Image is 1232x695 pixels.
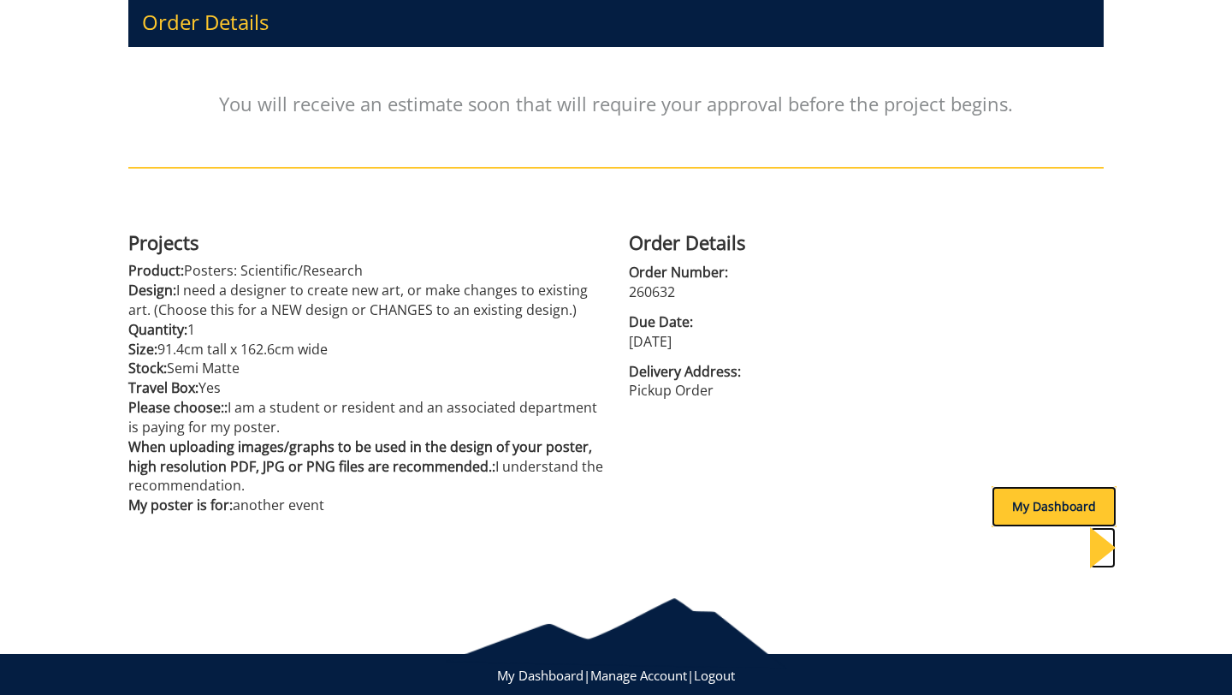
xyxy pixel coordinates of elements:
h4: Order Details [629,232,1104,252]
span: Travel Box: [128,378,198,397]
p: Yes [128,378,603,398]
a: My Dashboard [497,667,583,684]
span: Product: [128,261,184,280]
span: Delivery Address: [629,362,1104,382]
span: My poster is for: [128,496,233,514]
p: Pickup Order [629,381,1104,401]
span: Size: [128,340,157,359]
a: Manage Account [590,667,687,684]
p: Semi Matte [128,359,603,378]
p: 1 [128,320,603,340]
span: Stock: [128,359,167,377]
span: Please choose:: [128,398,228,417]
p: You will receive an estimate soon that will require your approval before the project begins. [128,56,1104,151]
p: I need a designer to create new art, or make changes to existing art. (Choose this for a NEW desi... [128,281,603,320]
p: another event [128,496,603,515]
p: 260632 [629,282,1104,302]
span: Design: [128,281,176,300]
span: Order Number: [629,263,1104,282]
div: My Dashboard [992,486,1116,527]
a: Logout [694,667,735,684]
p: Posters: Scientific/Research [128,261,603,281]
span: Quantity: [128,320,187,339]
span: When uploading images/graphs to be used in the design of your poster, high resolution PDF, JPG or... [128,437,592,476]
h4: Projects [128,232,603,252]
a: My Dashboard [992,498,1116,514]
p: I am a student or resident and an associated department is paying for my poster. [128,398,603,437]
p: 91.4cm tall x 162.6cm wide [128,340,603,359]
p: [DATE] [629,332,1104,352]
p: I understand the recommendation. [128,437,603,496]
span: Due Date: [629,312,1104,332]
